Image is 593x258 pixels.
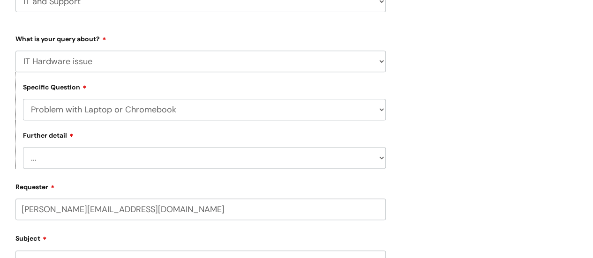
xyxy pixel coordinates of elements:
[15,180,386,191] label: Requester
[23,130,74,140] label: Further detail
[15,231,386,243] label: Subject
[15,32,386,43] label: What is your query about?
[23,82,87,91] label: Specific Question
[15,199,386,220] input: Email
